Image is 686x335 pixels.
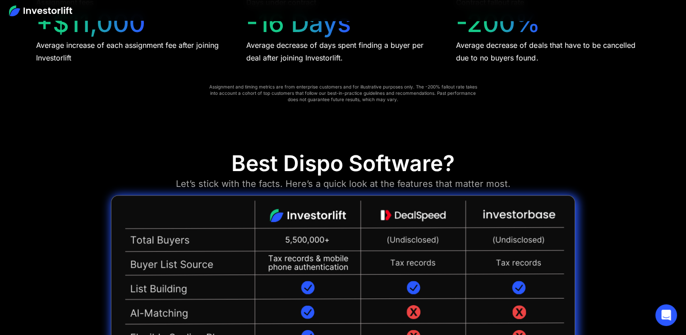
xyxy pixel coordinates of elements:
[36,8,145,38] div: +$11,000
[176,177,511,191] div: Let’s stick with the facts. Here’s a quick look at the features that matter most.
[36,39,230,64] div: Average increase of each assignment fee after joining Investorlift
[456,8,540,38] div: -200%
[231,150,455,177] div: Best Dispo Software?
[655,304,677,326] div: Open Intercom Messenger
[246,8,351,38] div: -16 Days
[206,84,480,102] div: Assignment and timing metrics are from enterprise customers and for illustrative purposes only. T...
[246,39,440,64] div: Average decrease of days spent finding a buyer per deal after joining Investorlift.
[456,39,650,64] div: Average decrease of deals that have to be cancelled due to no buyers found.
